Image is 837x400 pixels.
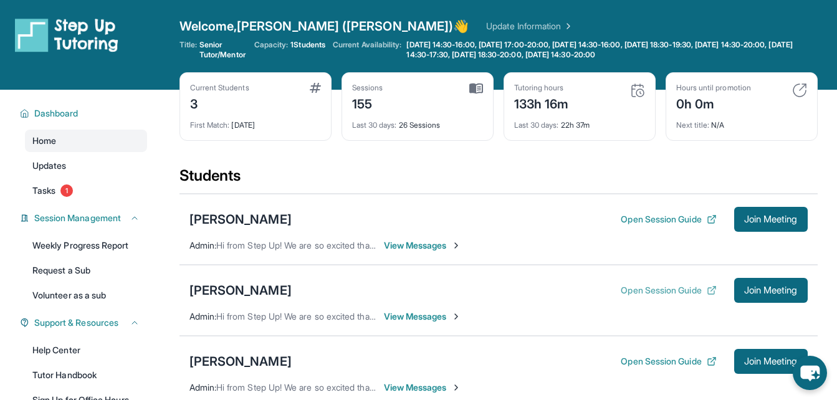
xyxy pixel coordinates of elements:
[734,207,808,232] button: Join Meeting
[34,107,79,120] span: Dashboard
[29,212,140,224] button: Session Management
[514,120,559,130] span: Last 30 days :
[189,382,216,393] span: Admin :
[744,216,798,223] span: Join Meeting
[199,40,247,60] span: Senior Tutor/Mentor
[621,213,716,226] button: Open Session Guide
[190,93,249,113] div: 3
[189,282,292,299] div: [PERSON_NAME]
[190,120,230,130] span: First Match :
[179,17,469,35] span: Welcome, [PERSON_NAME] ([PERSON_NAME]) 👋
[32,135,56,147] span: Home
[25,179,147,202] a: Tasks1
[25,234,147,257] a: Weekly Progress Report
[254,40,289,50] span: Capacity:
[29,317,140,329] button: Support & Resources
[676,83,751,93] div: Hours until promotion
[676,113,807,130] div: N/A
[384,381,462,394] span: View Messages
[676,93,751,113] div: 0h 0m
[561,20,573,32] img: Chevron Right
[352,113,483,130] div: 26 Sessions
[352,120,397,130] span: Last 30 days :
[734,278,808,303] button: Join Meeting
[25,155,147,177] a: Updates
[451,240,461,250] img: Chevron-Right
[34,212,121,224] span: Session Management
[25,284,147,307] a: Volunteer as a sub
[514,93,569,113] div: 133h 16m
[384,239,462,252] span: View Messages
[32,184,55,197] span: Tasks
[406,40,815,60] span: [DATE] 14:30-16:00, [DATE] 17:00-20:00, [DATE] 14:30-16:00, [DATE] 18:30-19:30, [DATE] 14:30-20:0...
[451,383,461,393] img: Chevron-Right
[310,83,321,93] img: card
[621,355,716,368] button: Open Session Guide
[486,20,573,32] a: Update Information
[469,83,483,94] img: card
[25,364,147,386] a: Tutor Handbook
[189,311,216,321] span: Admin :
[333,40,401,60] span: Current Availability:
[189,240,216,250] span: Admin :
[744,287,798,294] span: Join Meeting
[451,312,461,321] img: Chevron-Right
[514,113,645,130] div: 22h 37m
[792,83,807,98] img: card
[15,17,118,52] img: logo
[189,211,292,228] div: [PERSON_NAME]
[179,166,818,193] div: Students
[290,40,325,50] span: 1 Students
[190,83,249,93] div: Current Students
[190,113,321,130] div: [DATE]
[32,160,67,172] span: Updates
[352,93,383,113] div: 155
[744,358,798,365] span: Join Meeting
[514,83,569,93] div: Tutoring hours
[25,130,147,152] a: Home
[189,353,292,370] div: [PERSON_NAME]
[621,284,716,297] button: Open Session Guide
[352,83,383,93] div: Sessions
[630,83,645,98] img: card
[25,339,147,361] a: Help Center
[34,317,118,329] span: Support & Resources
[179,40,197,60] span: Title:
[60,184,73,197] span: 1
[29,107,140,120] button: Dashboard
[793,356,827,390] button: chat-button
[404,40,817,60] a: [DATE] 14:30-16:00, [DATE] 17:00-20:00, [DATE] 14:30-16:00, [DATE] 18:30-19:30, [DATE] 14:30-20:0...
[676,120,710,130] span: Next title :
[734,349,808,374] button: Join Meeting
[25,259,147,282] a: Request a Sub
[384,310,462,323] span: View Messages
